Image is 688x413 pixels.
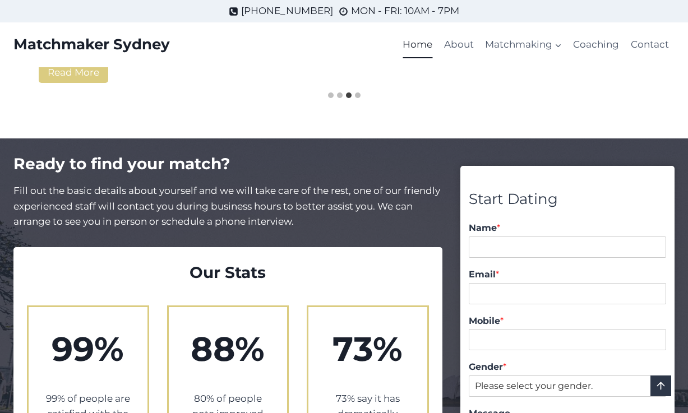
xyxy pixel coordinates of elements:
span: [PHONE_NUMBER] [241,3,333,18]
a: Read More [39,62,108,83]
a: Contact [625,31,675,58]
a: Home [397,31,438,58]
span: MON - FRI: 10AM - 7PM [351,3,459,18]
a: Matchmaker Sydney [13,36,170,53]
p: Fill out the basic details about yourself and we will take care of the rest, one of our friendly ... [13,183,442,229]
label: Mobile [469,315,666,327]
label: Gender [469,361,666,373]
button: Go to slide 4 [355,92,361,98]
button: Go to slide 2 [337,92,343,98]
label: Name [469,222,666,234]
div: Start Dating [469,188,666,211]
button: Child menu of Matchmaking [479,31,567,58]
h1: 99% [45,324,131,374]
button: Go to slide 3 [346,92,352,98]
h2: 73% [325,324,410,374]
h2: Our Stats [27,261,429,284]
button: Go to slide 1 [328,92,334,98]
ul: Select a slide to show [13,90,675,100]
h2: Ready to find your match? [13,152,442,175]
a: [PHONE_NUMBER] [229,3,333,18]
nav: Primary Navigation [397,31,675,58]
h2: 88% [186,324,271,374]
a: Scroll to top [650,375,671,396]
a: About [438,31,479,58]
a: Coaching [567,31,625,58]
input: Mobile [469,329,666,350]
label: Email [469,269,666,281]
